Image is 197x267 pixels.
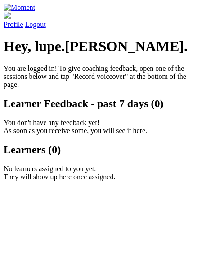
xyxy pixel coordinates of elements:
[4,119,193,135] p: You don't have any feedback yet! As soon as you receive some, you will see it here.
[4,4,35,12] img: Moment
[4,12,193,28] a: Profile
[4,165,193,181] p: No learners assigned to you yet. They will show up here once assigned.
[4,65,193,89] p: You are logged in! To give coaching feedback, open one of the sessions below and tap "Record voic...
[4,38,193,55] h1: Hey, lupe.[PERSON_NAME].
[4,98,193,110] h2: Learner Feedback - past 7 days (0)
[4,12,11,19] img: default_avatar-b4e2223d03051bc43aaaccfb402a43260a3f17acc7fafc1603fdf008d6cba3c9.png
[25,21,46,28] a: Logout
[4,144,193,156] h2: Learners (0)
